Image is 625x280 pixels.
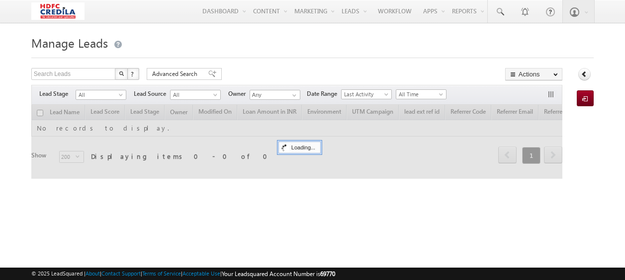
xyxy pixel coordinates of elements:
[31,35,108,51] span: Manage Leads
[39,89,76,98] span: Lead Stage
[505,68,562,80] button: Actions
[307,89,341,98] span: Date Range
[342,90,389,99] span: Last Activity
[171,90,218,99] span: All
[250,90,300,100] input: Type to Search
[31,269,335,279] span: © 2025 LeadSquared | | | | |
[76,90,123,99] span: All
[119,71,124,76] img: Search
[278,141,321,153] div: Loading...
[76,90,126,100] a: All
[170,90,221,100] a: All
[287,90,299,100] a: Show All Items
[228,89,250,98] span: Owner
[396,90,444,99] span: All Time
[134,89,170,98] span: Lead Source
[101,270,141,277] a: Contact Support
[182,270,220,277] a: Acceptable Use
[86,270,100,277] a: About
[396,89,446,99] a: All Time
[320,270,335,278] span: 69770
[142,270,181,277] a: Terms of Service
[341,89,392,99] a: Last Activity
[222,270,335,278] span: Your Leadsquared Account Number is
[31,2,85,20] img: Custom Logo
